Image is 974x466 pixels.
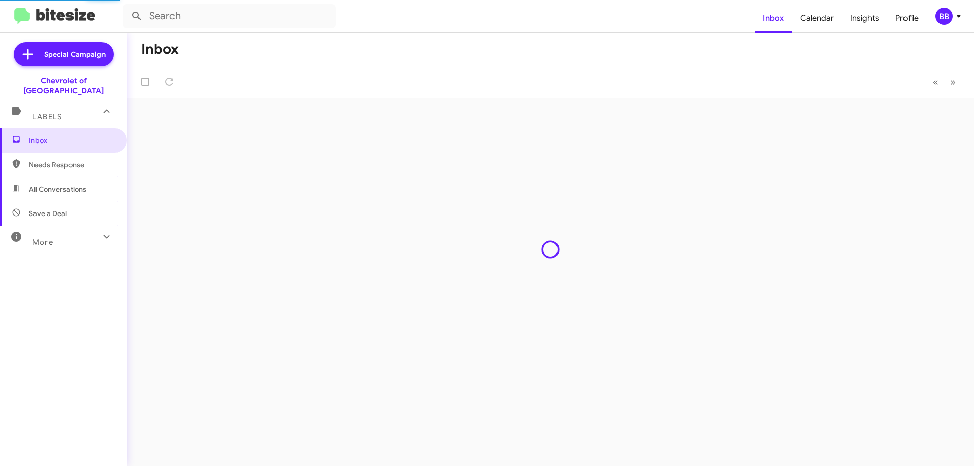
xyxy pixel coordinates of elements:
a: Calendar [792,4,842,33]
span: Labels [32,112,62,121]
a: Profile [887,4,927,33]
span: Special Campaign [44,49,106,59]
span: » [950,76,956,88]
a: Special Campaign [14,42,114,66]
button: Next [944,71,962,92]
span: « [933,76,938,88]
span: Needs Response [29,160,115,170]
div: BB [935,8,953,25]
span: All Conversations [29,184,86,194]
button: BB [927,8,963,25]
span: Inbox [29,135,115,146]
span: Save a Deal [29,208,67,219]
h1: Inbox [141,41,179,57]
nav: Page navigation example [927,71,962,92]
button: Previous [927,71,945,92]
a: Inbox [755,4,792,33]
span: More [32,238,53,247]
a: Insights [842,4,887,33]
input: Search [123,4,336,28]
